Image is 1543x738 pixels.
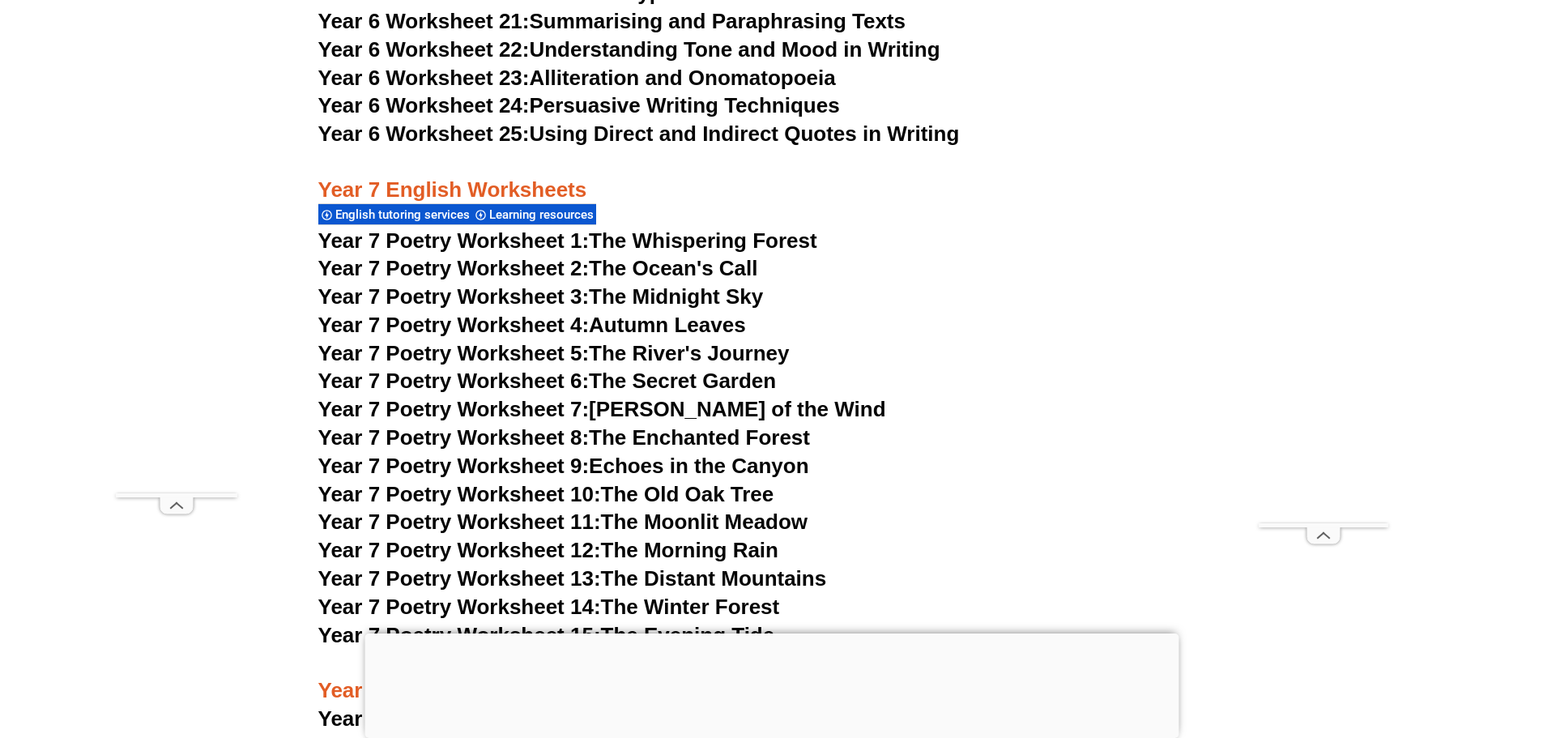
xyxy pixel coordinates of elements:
span: Year 7 Poetry Worksheet 8: [318,425,590,450]
span: Year 7 Poetry Worksheet 5: [318,341,590,365]
iframe: Advertisement [1259,37,1388,523]
a: Year 7 Poetry Worksheet 3:The Midnight Sky [318,284,764,309]
a: Year 7 Poetry Worksheet 4:Autumn Leaves [318,313,746,337]
a: Year 7 Poetry Worksheet 10:The Old Oak Tree [318,482,774,506]
a: Year 7 Poetry Worksheet 2:The Ocean's Call [318,256,758,280]
a: Year 8 Poetry Worksheet 1:Whispers of the Autumn Wind [318,706,889,731]
span: Year 6 Worksheet 25: [318,122,530,146]
a: Year 7 Poetry Worksheet 6:The Secret Garden [318,369,777,393]
iframe: Advertisement [364,633,1179,734]
a: Year 7 Poetry Worksheet 7:[PERSON_NAME] of the Wind [318,397,886,421]
a: Year 7 Poetry Worksheet 9:Echoes in the Canyon [318,454,809,478]
span: Year 7 Poetry Worksheet 11: [318,510,601,534]
span: Year 6 Worksheet 21: [318,9,530,33]
div: English tutoring services [318,203,472,225]
a: Year 6 Worksheet 22:Understanding Tone and Mood in Writing [318,37,940,62]
a: Year 7 Poetry Worksheet 11:The Moonlit Meadow [318,510,808,534]
span: Year 7 Poetry Worksheet 12: [318,538,601,562]
span: Year 6 Worksheet 22: [318,37,530,62]
span: English tutoring services [335,207,475,222]
span: Year 7 Poetry Worksheet 1: [318,228,590,253]
span: Year 6 Worksheet 23: [318,66,530,90]
a: Year 6 Worksheet 21:Summarising and Paraphrasing Texts [318,9,906,33]
a: Year 7 Poetry Worksheet 15:The Evening Tide [318,623,775,647]
span: Year 7 Poetry Worksheet 9: [318,454,590,478]
span: Year 7 Poetry Worksheet 13: [318,566,601,591]
iframe: Advertisement [116,37,237,493]
a: Year 6 Worksheet 25:Using Direct and Indirect Quotes in Writing [318,122,960,146]
span: Learning resources [489,207,599,222]
h3: Year 7 English Worksheets [318,149,1225,204]
span: Year 7 Poetry Worksheet 7: [318,397,590,421]
span: Year 7 Poetry Worksheet 10: [318,482,601,506]
h3: Year 8 English Worksheets [318,650,1225,705]
iframe: Chat Widget [1273,555,1543,738]
a: Year 7 Poetry Worksheet 8:The Enchanted Forest [318,425,810,450]
a: Year 7 Poetry Worksheet 1:The Whispering Forest [318,228,817,253]
a: Year 6 Worksheet 24:Persuasive Writing Techniques [318,93,840,117]
span: Year 6 Worksheet 24: [318,93,530,117]
span: Year 7 Poetry Worksheet 6: [318,369,590,393]
span: Year 7 Poetry Worksheet 15: [318,623,601,647]
a: Year 7 Poetry Worksheet 13:The Distant Mountains [318,566,827,591]
a: Year 7 Poetry Worksheet 14:The Winter Forest [318,595,780,619]
a: Year 7 Poetry Worksheet 12:The Morning Rain [318,538,778,562]
span: Year 7 Poetry Worksheet 4: [318,313,590,337]
a: Year 6 Worksheet 23:Alliteration and Onomatopoeia [318,66,836,90]
a: Year 7 Poetry Worksheet 5:The River's Journey [318,341,790,365]
span: Year 8 Poetry Worksheet 1: [318,706,590,731]
span: Year 7 Poetry Worksheet 14: [318,595,601,619]
div: Learning resources [472,203,596,225]
span: Year 7 Poetry Worksheet 2: [318,256,590,280]
span: Year 7 Poetry Worksheet 3: [318,284,590,309]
